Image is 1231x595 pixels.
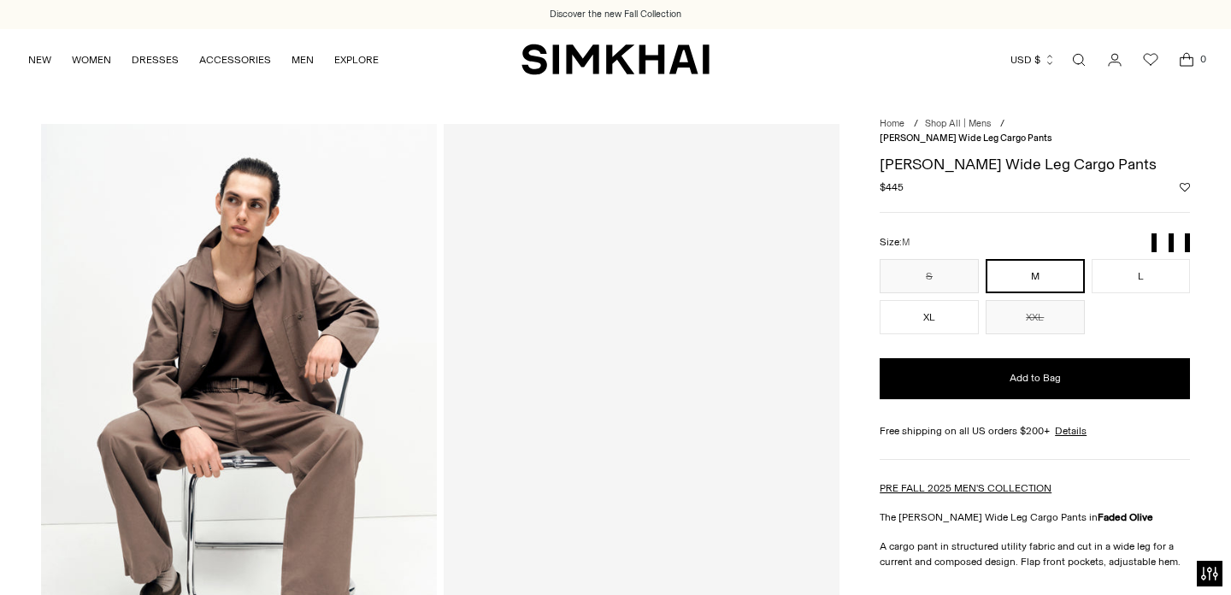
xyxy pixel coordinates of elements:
a: DRESSES [132,41,179,79]
span: 0 [1195,51,1210,67]
a: Wishlist [1134,43,1168,77]
a: PRE FALL 2025 MEN'S COLLECTION [880,482,1051,494]
button: Add to Bag [880,358,1190,399]
button: S [880,259,979,293]
button: XXL [986,300,1085,334]
a: Discover the new Fall Collection [550,8,681,21]
a: Shop All | Mens [925,118,991,129]
span: M [902,237,910,248]
button: USD $ [1010,41,1056,79]
button: XL [880,300,979,334]
a: MEN [292,41,314,79]
a: WOMEN [72,41,111,79]
a: Go to the account page [1098,43,1132,77]
strong: Faded Olive [1098,511,1153,523]
span: Add to Bag [1010,371,1061,386]
a: Details [1055,423,1087,439]
div: Free shipping on all US orders $200+ [880,423,1190,439]
button: L [1092,259,1191,293]
a: Open search modal [1062,43,1096,77]
a: Home [880,118,904,129]
a: EXPLORE [334,41,379,79]
h1: [PERSON_NAME] Wide Leg Cargo Pants [880,156,1190,172]
button: M [986,259,1085,293]
label: Size: [880,234,910,250]
nav: breadcrumbs [880,117,1190,145]
div: / [1000,117,1004,132]
a: SIMKHAI [521,43,710,76]
div: / [914,117,918,132]
a: NEW [28,41,51,79]
span: [PERSON_NAME] Wide Leg Cargo Pants [880,133,1051,144]
p: The [PERSON_NAME] Wide Leg Cargo Pants in [880,510,1190,525]
p: A cargo pant in structured utility fabric and cut in a wide leg for a current and composed design... [880,539,1190,569]
a: Open cart modal [1169,43,1204,77]
span: $445 [880,180,904,195]
button: Add to Wishlist [1180,182,1190,192]
a: ACCESSORIES [199,41,271,79]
